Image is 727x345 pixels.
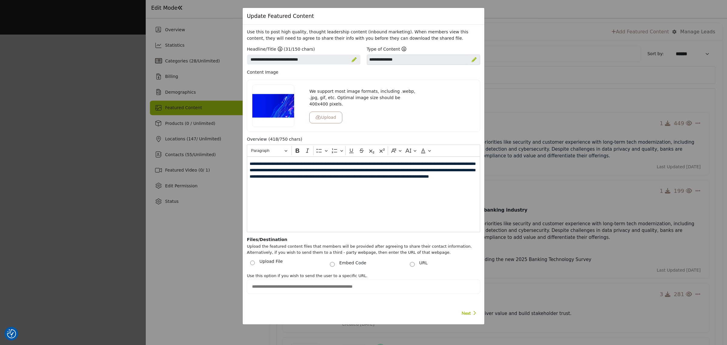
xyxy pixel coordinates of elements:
[247,69,480,75] p: Content Image
[247,29,480,42] p: Use this to post high quality, thought leadership content (inbound marketing). When members view ...
[248,146,290,156] button: Heading
[284,46,315,52] span: ( )
[460,306,474,320] button: Next
[247,273,480,279] p: Use this option if you wish to send the user to a specific URL.
[7,329,16,338] img: Revisit consent button
[247,145,480,156] div: Editor toolbar
[419,260,428,266] label: URL
[462,310,471,316] span: Next
[247,243,480,255] p: Upload the featured content files that members will be provided after agreeing to share their con...
[247,46,276,52] label: Headline/Title
[367,46,400,52] label: Type of Content
[259,258,283,266] label: Upload File
[7,329,16,338] button: Consent Preferences
[285,47,313,52] span: 31/150 chars
[339,260,366,266] label: Embed Code
[247,55,360,65] input: Enter a compelling headline
[309,88,418,107] p: We support most image formats, including .webp, .jpg, gif, etc. Optimal image size should be 400x...
[247,156,480,232] div: Editor editing area: main
[268,136,302,142] span: (418/750 chars)
[247,12,314,20] h5: Update Featured Content
[247,136,267,142] label: Overview
[309,112,342,123] button: Upload
[251,147,283,154] span: Paragraph
[247,280,480,294] input: Post Website URL
[247,237,287,242] b: Files/Destination
[470,5,482,16] button: Close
